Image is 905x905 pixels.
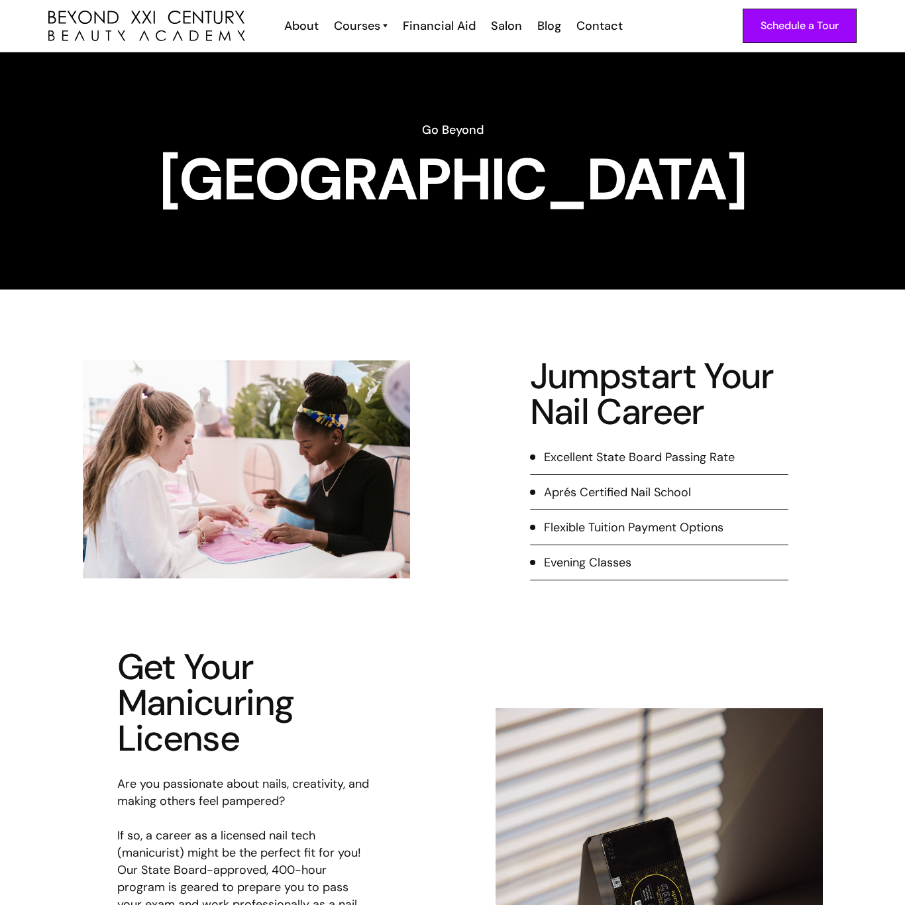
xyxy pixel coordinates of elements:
[544,519,723,536] div: Flexible Tuition Payment Options
[568,17,629,34] a: Contact
[334,17,380,34] div: Courses
[530,358,788,430] h2: Jumpstart Your Nail Career
[403,17,476,34] div: Financial Aid
[761,17,839,34] div: Schedule a Tour
[276,17,325,34] a: About
[576,17,623,34] div: Contact
[394,17,482,34] a: Financial Aid
[117,649,376,757] h2: Get Your Manicuring License
[544,449,735,466] div: Excellent State Board Passing Rate
[743,9,857,43] a: Schedule a Tour
[334,17,388,34] a: Courses
[83,360,410,578] img: nail tech working at salon
[48,121,857,138] h6: Go Beyond
[491,17,522,34] div: Salon
[482,17,529,34] a: Salon
[48,11,245,42] a: home
[537,17,561,34] div: Blog
[529,17,568,34] a: Blog
[48,11,245,42] img: beyond 21st century beauty academy logo
[159,142,746,217] strong: [GEOGRAPHIC_DATA]
[544,554,631,571] div: Evening Classes
[544,484,691,501] div: Aprés Certified Nail School
[284,17,319,34] div: About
